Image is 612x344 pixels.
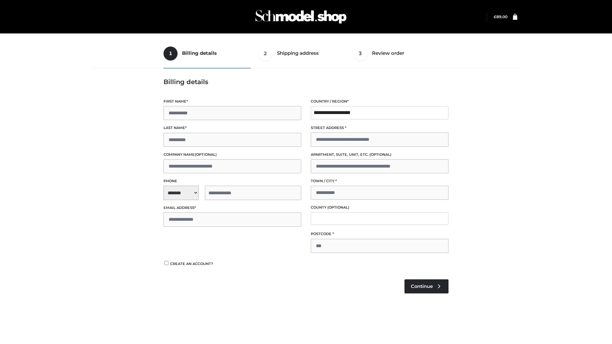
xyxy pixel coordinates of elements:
[404,279,448,293] a: Continue
[494,14,496,19] span: £
[411,283,433,289] span: Continue
[253,4,349,29] img: Schmodel Admin 964
[164,178,301,184] label: Phone
[311,204,448,211] label: County
[494,14,507,19] a: £89.00
[164,125,301,131] label: Last name
[311,98,448,104] label: Country / Region
[311,125,448,131] label: Street address
[164,205,301,211] label: Email address
[195,152,217,157] span: (optional)
[311,231,448,237] label: Postcode
[164,261,169,265] input: Create an account?
[311,178,448,184] label: Town / City
[170,262,213,266] span: Create an account?
[164,98,301,104] label: First name
[494,14,507,19] bdi: 89.00
[164,152,301,158] label: Company name
[311,152,448,158] label: Apartment, suite, unit, etc.
[164,78,448,86] h3: Billing details
[327,205,349,210] span: (optional)
[369,152,391,157] span: (optional)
